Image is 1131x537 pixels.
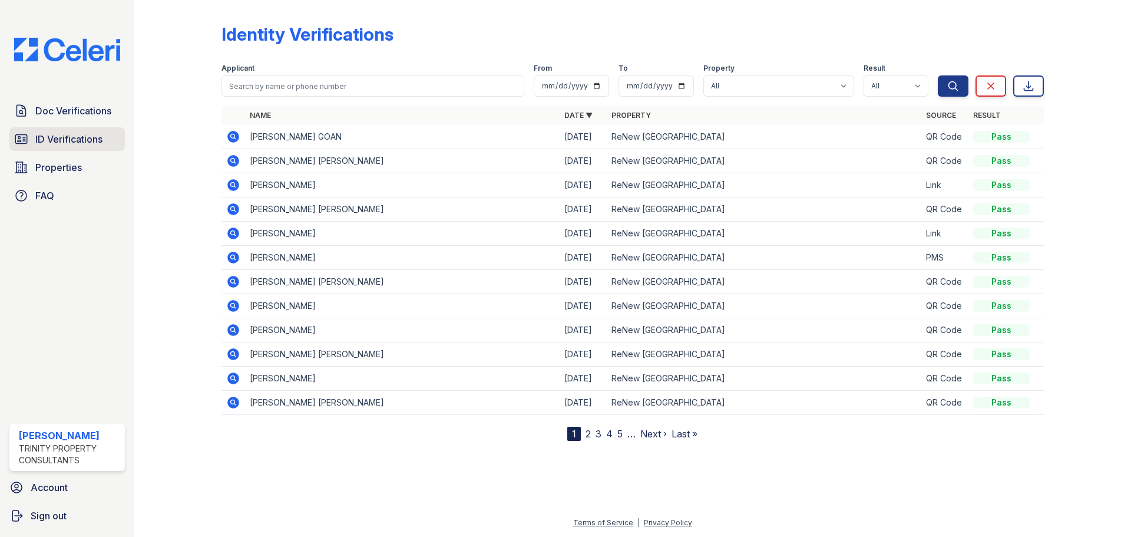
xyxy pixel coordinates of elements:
span: Account [31,480,68,495]
td: ReNew [GEOGRAPHIC_DATA] [607,197,921,222]
td: [DATE] [560,294,607,318]
td: QR Code [921,342,968,367]
div: Pass [973,179,1030,191]
td: ReNew [GEOGRAPHIC_DATA] [607,149,921,173]
td: [PERSON_NAME] [PERSON_NAME] [245,391,560,415]
td: [PERSON_NAME] [PERSON_NAME] [245,270,560,294]
div: Trinity Property Consultants [19,443,120,466]
td: ReNew [GEOGRAPHIC_DATA] [607,270,921,294]
a: Next › [640,428,667,440]
div: Pass [973,348,1030,360]
td: [DATE] [560,246,607,270]
a: Sign out [5,504,130,528]
a: ID Verifications [9,127,125,151]
td: [DATE] [560,173,607,197]
div: Pass [973,324,1030,336]
label: Applicant [221,64,254,73]
td: PMS [921,246,968,270]
td: Link [921,173,968,197]
a: Property [611,111,651,120]
span: ID Verifications [35,132,102,146]
td: QR Code [921,197,968,222]
td: [PERSON_NAME] [245,246,560,270]
td: [PERSON_NAME] GOAN [245,125,560,149]
td: QR Code [921,149,968,173]
span: … [627,427,636,441]
td: QR Code [921,294,968,318]
a: Source [926,111,956,120]
td: [PERSON_NAME] [PERSON_NAME] [245,342,560,367]
div: Pass [973,276,1030,288]
td: [DATE] [560,149,607,173]
td: ReNew [GEOGRAPHIC_DATA] [607,367,921,391]
label: Property [703,64,735,73]
a: Name [250,111,271,120]
td: [PERSON_NAME] [245,222,560,246]
a: Result [973,111,1001,120]
td: ReNew [GEOGRAPHIC_DATA] [607,246,921,270]
td: [PERSON_NAME] [245,173,560,197]
td: [DATE] [560,367,607,391]
td: ReNew [GEOGRAPHIC_DATA] [607,294,921,318]
td: [PERSON_NAME] [245,367,560,391]
div: 1 [567,427,581,441]
a: Date ▼ [564,111,593,120]
td: QR Code [921,270,968,294]
a: FAQ [9,184,125,207]
div: Pass [973,203,1030,215]
div: Pass [973,155,1030,167]
a: Terms of Service [573,518,633,527]
td: ReNew [GEOGRAPHIC_DATA] [607,342,921,367]
span: FAQ [35,189,54,203]
div: Pass [973,397,1030,408]
td: [PERSON_NAME] [PERSON_NAME] [245,197,560,222]
div: Pass [973,373,1030,384]
div: Pass [973,228,1030,239]
td: [DATE] [560,391,607,415]
span: Doc Verifications [35,104,111,118]
div: Pass [973,131,1030,143]
input: Search by name or phone number [221,75,524,97]
label: From [534,64,552,73]
a: Last » [672,428,697,440]
td: ReNew [GEOGRAPHIC_DATA] [607,222,921,246]
td: [PERSON_NAME] [245,294,560,318]
td: ReNew [GEOGRAPHIC_DATA] [607,391,921,415]
div: Identity Verifications [221,24,393,45]
td: ReNew [GEOGRAPHIC_DATA] [607,125,921,149]
div: [PERSON_NAME] [19,429,120,443]
td: [DATE] [560,197,607,222]
td: QR Code [921,367,968,391]
td: [DATE] [560,342,607,367]
td: [DATE] [560,125,607,149]
td: [DATE] [560,318,607,342]
label: Result [864,64,885,73]
div: Pass [973,252,1030,263]
td: Link [921,222,968,246]
span: Properties [35,160,82,174]
label: To [619,64,628,73]
td: [PERSON_NAME] [245,318,560,342]
td: QR Code [921,125,968,149]
a: Doc Verifications [9,99,125,123]
span: Sign out [31,509,67,523]
a: 3 [596,428,601,440]
div: Pass [973,300,1030,312]
div: | [637,518,640,527]
td: ReNew [GEOGRAPHIC_DATA] [607,173,921,197]
a: 5 [617,428,623,440]
td: [PERSON_NAME] [PERSON_NAME] [245,149,560,173]
td: [DATE] [560,270,607,294]
td: QR Code [921,318,968,342]
td: [DATE] [560,222,607,246]
td: ReNew [GEOGRAPHIC_DATA] [607,318,921,342]
a: 4 [606,428,613,440]
a: Account [5,476,130,499]
td: QR Code [921,391,968,415]
a: 2 [586,428,591,440]
a: Privacy Policy [644,518,692,527]
img: CE_Logo_Blue-a8612792a0a2168367f1c8372b55b34899dd931a85d93a1a3d3e32e68fde9ad4.png [5,38,130,61]
a: Properties [9,156,125,179]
